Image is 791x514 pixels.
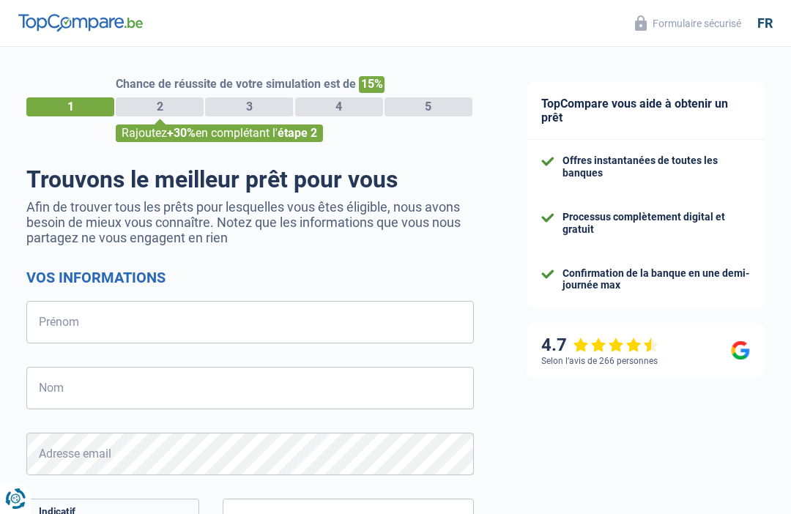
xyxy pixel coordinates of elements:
[541,335,659,356] div: 4.7
[527,82,765,140] div: TopCompare vous aide à obtenir un prêt
[116,77,356,91] span: Chance de réussite de votre simulation est de
[757,15,773,31] div: fr
[359,76,385,93] span: 15%
[541,356,658,366] div: Selon l’avis de 266 personnes
[295,97,383,116] div: 4
[167,126,196,140] span: +30%
[562,154,750,179] div: Offres instantanées de toutes les banques
[626,11,750,35] button: Formulaire sécurisé
[26,199,474,245] p: Afin de trouver tous les prêts pour lesquelles vous êtes éligible, nous avons besoin de mieux vou...
[26,97,114,116] div: 1
[116,124,323,142] div: Rajoutez en complétant l'
[278,126,317,140] span: étape 2
[18,14,143,31] img: TopCompare Logo
[562,267,750,292] div: Confirmation de la banque en une demi-journée max
[116,97,204,116] div: 2
[26,269,474,286] h2: Vos informations
[385,97,472,116] div: 5
[26,165,474,193] h1: Trouvons le meilleur prêt pour vous
[562,211,750,236] div: Processus complètement digital et gratuit
[205,97,293,116] div: 3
